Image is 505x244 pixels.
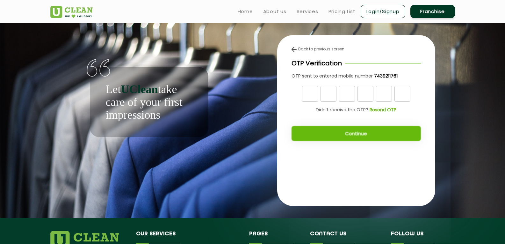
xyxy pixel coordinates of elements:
h4: Pages [249,231,300,243]
p: OTP Verification [292,58,342,68]
span: Didn’t receive the OTP? [316,107,368,113]
img: UClean Laundry and Dry Cleaning [50,6,93,18]
span: OTP sent to entered mobile number [292,73,373,79]
b: 7439211761 [374,73,398,79]
h4: Contact us [310,231,381,243]
b: UClean [121,83,158,96]
a: Franchise [410,5,455,18]
a: Home [238,8,253,15]
h4: Follow us [391,231,447,243]
div: Back to previous screen [292,46,421,52]
h4: Our Services [136,231,240,243]
a: About us [263,8,286,15]
a: 7439211761 [373,73,398,79]
img: back-arrow.svg [292,47,297,52]
a: Login/Signup [361,5,405,18]
a: Resend OTP [368,107,396,113]
b: Resend OTP [370,107,396,113]
img: quote-img [87,59,111,77]
p: Let take care of your first impressions [106,83,192,121]
a: Services [297,8,318,15]
a: Pricing List [328,8,356,15]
